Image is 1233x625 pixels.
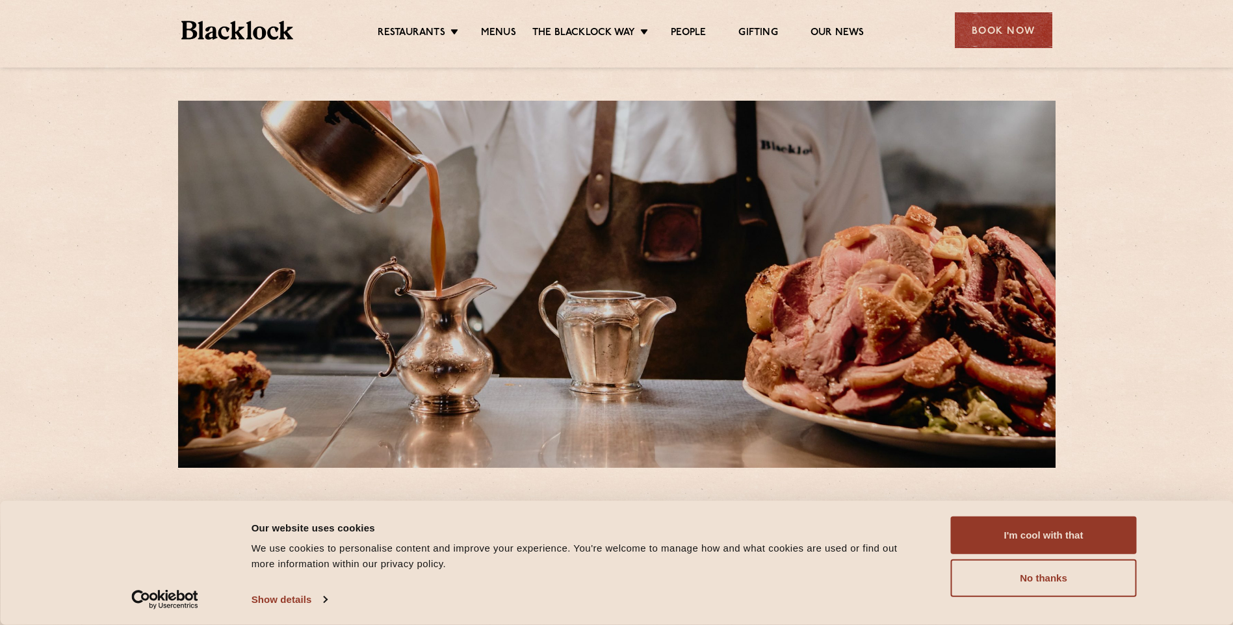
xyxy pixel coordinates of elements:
[671,27,706,41] a: People
[955,12,1052,48] div: Book Now
[181,21,294,40] img: BL_Textured_Logo-footer-cropped.svg
[951,517,1137,554] button: I'm cool with that
[108,590,222,609] a: Usercentrics Cookiebot - opens in a new window
[481,27,516,41] a: Menus
[532,27,635,41] a: The Blacklock Way
[811,27,864,41] a: Our News
[252,520,922,535] div: Our website uses cookies
[951,559,1137,597] button: No thanks
[738,27,777,41] a: Gifting
[378,27,445,41] a: Restaurants
[252,541,922,572] div: We use cookies to personalise content and improve your experience. You're welcome to manage how a...
[252,590,327,609] a: Show details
